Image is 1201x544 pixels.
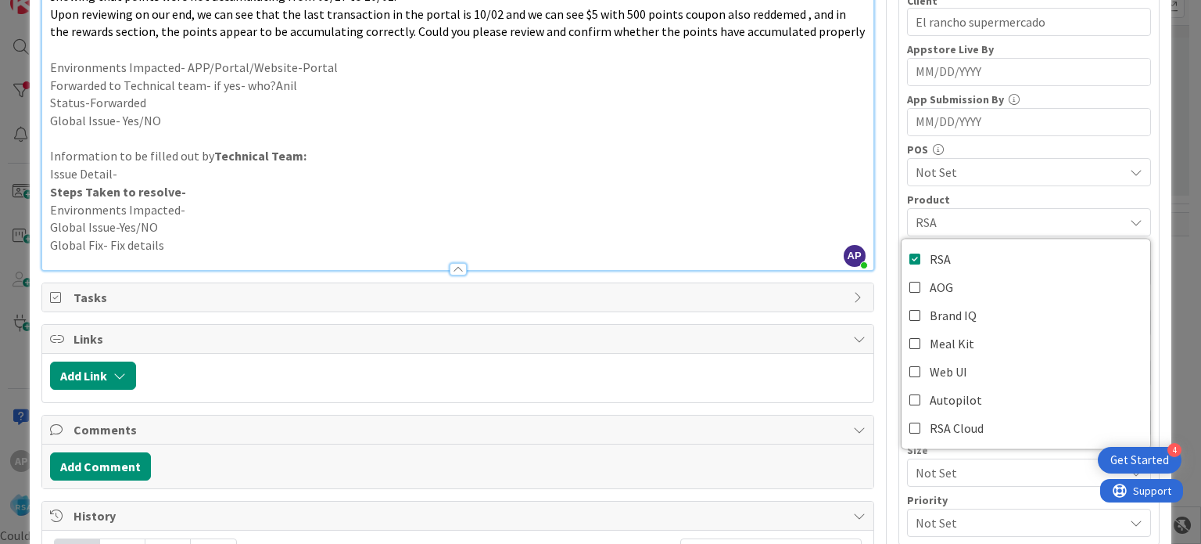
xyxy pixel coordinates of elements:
span: Links [73,330,844,348]
strong: Technical Team: [214,148,307,164]
span: RSA [916,213,1124,232]
div: Open Get Started checklist, remaining modules: 4 [1098,447,1181,474]
button: Add Comment [50,452,151,481]
div: Get Started [1110,452,1169,468]
span: Comments [73,420,844,439]
div: Priority [907,495,1151,506]
input: MM/DD/YYYY [916,59,1142,85]
span: History [73,506,844,525]
p: Global Fix- Fix details [50,236,865,254]
a: Brand IQ [902,301,1150,330]
span: Brand IQ [930,304,977,327]
span: Not Set [916,462,1116,484]
span: Autopilot [930,388,982,412]
p: Global Issue-Yes/NO [50,218,865,236]
a: Autopilot [902,386,1150,414]
a: RSA Cloud [902,414,1150,442]
span: AOG [930,276,953,299]
div: 4 [1167,443,1181,457]
p: Issue Detail- [50,165,865,183]
p: Information to be filled out by [50,147,865,165]
div: Size [907,445,1151,456]
p: Status-Forwarded [50,94,865,112]
input: MM/DD/YYYY [916,109,1142,135]
span: RSA Cloud [930,416,984,440]
a: AOG [902,273,1150,301]
span: Upon reviewing on our end, we can see that the last transaction in the portal is 10/02 and we can... [50,6,865,40]
p: Global Issue- Yes/NO [50,112,865,130]
a: Web UI [902,358,1150,386]
span: Support [33,2,71,21]
span: RSA [930,247,951,271]
span: Web UI [930,360,967,384]
span: Not Set [916,512,1116,534]
a: Meal Kit [902,330,1150,358]
p: Forwarded to Technical team- if yes- who?Anil [50,77,865,95]
span: Not Set [916,163,1124,182]
button: Add Link [50,362,136,390]
span: AP [844,245,866,267]
p: Environments Impacted- APP/Portal/Website-Portal [50,59,865,77]
span: Tasks [73,288,844,307]
div: Appstore Live By [907,44,1151,55]
p: Environments Impacted- [50,201,865,219]
strong: Steps Taken to resolve- [50,184,186,200]
a: RSA [902,245,1150,273]
span: Meal Kit [930,332,974,355]
div: POS [907,144,1151,155]
div: App Submission By [907,94,1151,105]
div: Product [907,194,1151,205]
